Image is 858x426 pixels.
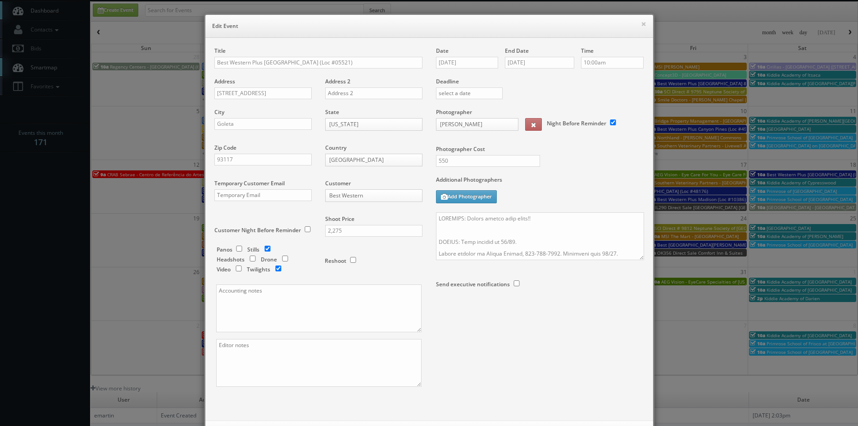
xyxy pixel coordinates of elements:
input: Address 2 [325,87,422,99]
input: Photographer Cost [436,155,540,167]
label: Night Before Reminder [547,119,606,127]
input: Zip Code [214,154,312,165]
label: Photographer [436,108,472,116]
label: Stills [247,246,259,253]
label: Deadline [429,78,651,85]
input: Title [214,57,422,69]
a: [PERSON_NAME] [436,118,518,131]
label: Send executive notifications [436,280,510,288]
label: Customer Night Before Reminder [214,226,301,234]
label: Shoot Price [325,215,354,223]
label: Date [436,47,449,55]
label: Headshots [217,256,245,263]
label: End Date [505,47,529,55]
a: [US_STATE] [325,118,422,131]
input: Select a date [436,57,499,69]
label: Panos [217,246,232,253]
a: Best Western [325,189,422,202]
label: Address [214,78,235,85]
label: Reshoot [325,257,346,265]
h6: Edit Event [212,22,646,31]
label: Address 2 [325,78,350,85]
label: Drone [261,256,277,263]
input: Temporary Email [214,189,312,201]
button: × [641,21,646,27]
input: Shoot Price [325,225,422,237]
label: Time [581,47,594,55]
label: Twilights [247,266,270,273]
label: City [214,108,224,116]
span: [PERSON_NAME] [440,119,506,130]
label: Zip Code [214,144,236,151]
label: Temporary Customer Email [214,179,285,187]
input: Address [214,87,312,99]
input: Select a date [505,57,574,69]
label: Customer [325,179,351,187]
a: [GEOGRAPHIC_DATA] [325,154,422,166]
span: [US_STATE] [329,119,410,130]
label: Title [214,47,226,55]
button: Add Photographer [436,190,497,203]
input: select a date [436,87,503,99]
input: City [214,118,312,130]
label: Country [325,144,346,151]
span: Best Western [329,190,410,202]
label: Video [217,266,231,273]
label: State [325,108,339,116]
span: [GEOGRAPHIC_DATA] [329,154,410,166]
label: Photographer Cost [429,145,651,153]
label: Additional Photographers [436,176,644,188]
